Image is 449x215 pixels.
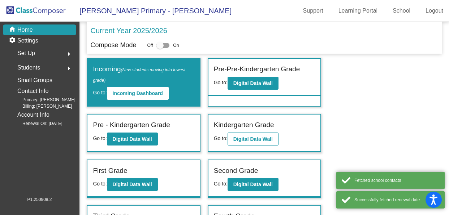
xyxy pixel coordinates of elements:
b: Digital Data Wall [113,136,152,142]
p: Settings [17,36,38,45]
label: First Grade [93,166,127,176]
mat-icon: arrow_right [65,64,73,73]
span: Set Up [17,48,35,58]
a: Learning Portal [333,5,384,17]
mat-icon: settings [9,36,17,45]
b: Digital Data Wall [233,136,273,142]
span: Go to: [93,90,107,95]
span: (New students moving into lowest grade) [93,67,185,83]
label: Kindergarten Grade [214,120,274,130]
mat-icon: arrow_right [65,50,73,58]
p: Current Year 2025/2026 [90,25,167,36]
span: Go to: [214,181,228,187]
button: Digital Data Wall [107,133,158,145]
mat-icon: home [9,26,17,34]
span: Renewal On: [DATE] [11,120,62,127]
label: Pre - Kindergarten Grade [93,120,170,130]
span: Off [147,42,153,49]
p: Home [17,26,33,34]
button: Digital Data Wall [107,178,158,191]
p: Contact Info [17,86,48,96]
span: Go to: [93,135,107,141]
label: Pre-Pre-Kindergarten Grade [214,64,300,75]
b: Digital Data Wall [233,80,273,86]
span: Students [17,63,40,73]
label: Second Grade [214,166,258,176]
button: Digital Data Wall [228,77,279,90]
label: Incoming [93,64,194,85]
span: Go to: [214,80,228,85]
p: Small Groups [17,75,52,85]
p: Account Info [17,110,49,120]
button: Digital Data Wall [228,178,279,191]
p: Compose Mode [90,40,136,50]
span: Primary: [PERSON_NAME] [11,97,75,103]
button: Digital Data Wall [228,133,279,145]
b: Digital Data Wall [113,182,152,187]
a: Support [297,5,329,17]
button: Incoming Dashboard [107,87,169,100]
span: Go to: [93,181,107,187]
a: Logout [420,5,449,17]
span: [PERSON_NAME] Primary - [PERSON_NAME] [72,5,232,17]
b: Incoming Dashboard [113,90,163,96]
a: School [387,5,416,17]
span: Go to: [214,135,228,141]
span: On [173,42,179,49]
span: Billing: [PERSON_NAME] [11,103,72,109]
b: Digital Data Wall [233,182,273,187]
